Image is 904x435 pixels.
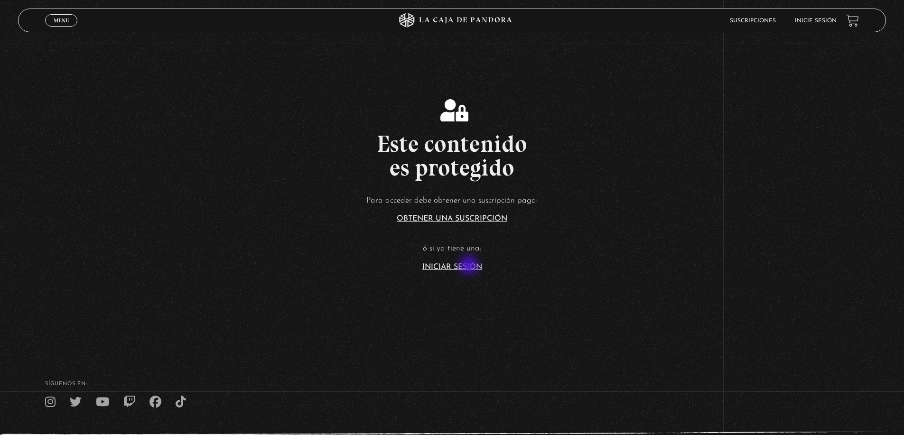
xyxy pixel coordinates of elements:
a: View your shopping cart [846,14,859,27]
a: Iniciar Sesión [422,263,482,271]
a: Inicie sesión [795,18,837,24]
h4: SÍguenos en: [45,381,859,387]
span: Menu [54,18,69,23]
a: Suscripciones [730,18,776,24]
a: Obtener una suscripción [397,215,507,222]
span: Cerrar [50,26,73,32]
